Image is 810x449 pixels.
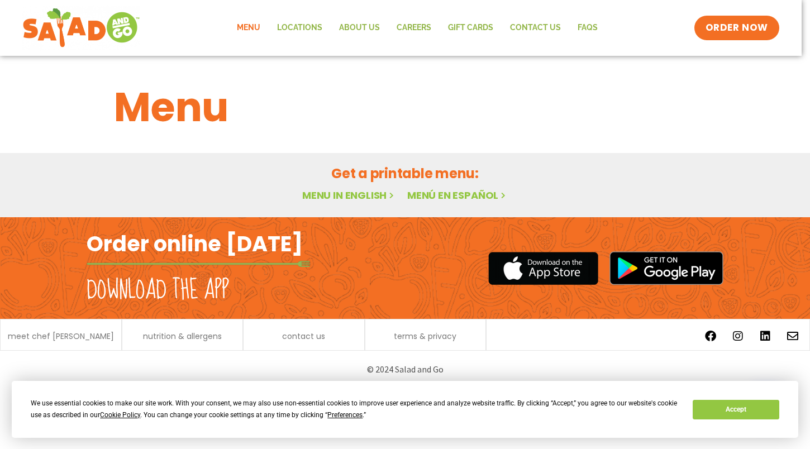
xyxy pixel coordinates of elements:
span: ORDER NOW [706,21,768,35]
a: FAQs [569,15,606,41]
a: GIFT CARDS [440,15,502,41]
img: fork [87,261,310,267]
h1: Menu [114,77,696,137]
div: We use essential cookies to make our site work. With your consent, we may also use non-essential ... [31,398,679,421]
h2: Get a printable menu: [114,164,696,183]
img: new-SAG-logo-768×292 [22,6,140,50]
a: contact us [282,332,325,340]
a: nutrition & allergens [143,332,222,340]
h2: Order online [DATE] [87,230,303,257]
a: About Us [331,15,388,41]
a: Careers [388,15,440,41]
a: meet chef [PERSON_NAME] [8,332,114,340]
a: Locations [269,15,331,41]
span: Preferences [327,411,363,419]
img: appstore [488,250,598,286]
a: terms & privacy [394,332,456,340]
p: © 2024 Salad and Go [92,362,718,377]
img: google_play [609,251,723,285]
h2: Download the app [87,275,229,306]
nav: Menu [228,15,606,41]
a: ORDER NOW [694,16,779,40]
a: Menú en español [407,188,508,202]
a: Menu [228,15,269,41]
div: Cookie Consent Prompt [12,381,798,438]
span: Cookie Policy [100,411,140,419]
a: Contact Us [502,15,569,41]
a: Menu in English [302,188,396,202]
button: Accept [693,400,779,419]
